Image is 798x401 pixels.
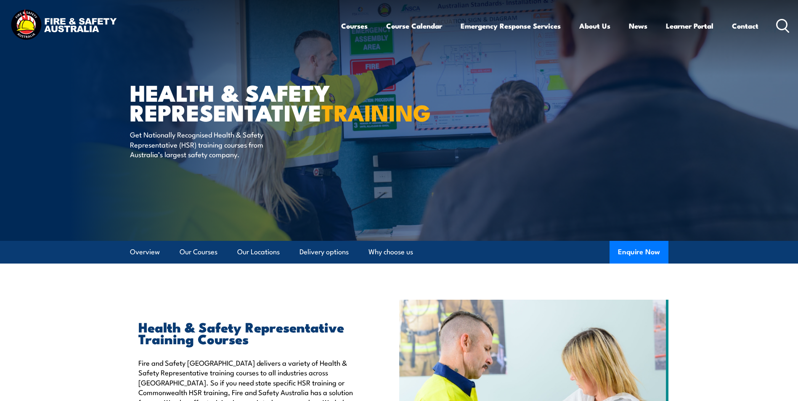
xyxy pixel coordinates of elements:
[666,15,713,37] a: Learner Portal
[321,94,431,129] strong: TRAINING
[579,15,610,37] a: About Us
[461,15,561,37] a: Emergency Response Services
[369,241,413,263] a: Why choose us
[732,15,758,37] a: Contact
[130,82,338,121] h1: Health & Safety Representative
[610,241,668,264] button: Enquire Now
[237,241,280,263] a: Our Locations
[386,15,442,37] a: Course Calendar
[180,241,217,263] a: Our Courses
[629,15,647,37] a: News
[138,321,361,344] h2: Health & Safety Representative Training Courses
[300,241,349,263] a: Delivery options
[341,15,368,37] a: Courses
[130,241,160,263] a: Overview
[130,129,284,159] p: Get Nationally Recognised Health & Safety Representative (HSR) training courses from Australia’s ...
